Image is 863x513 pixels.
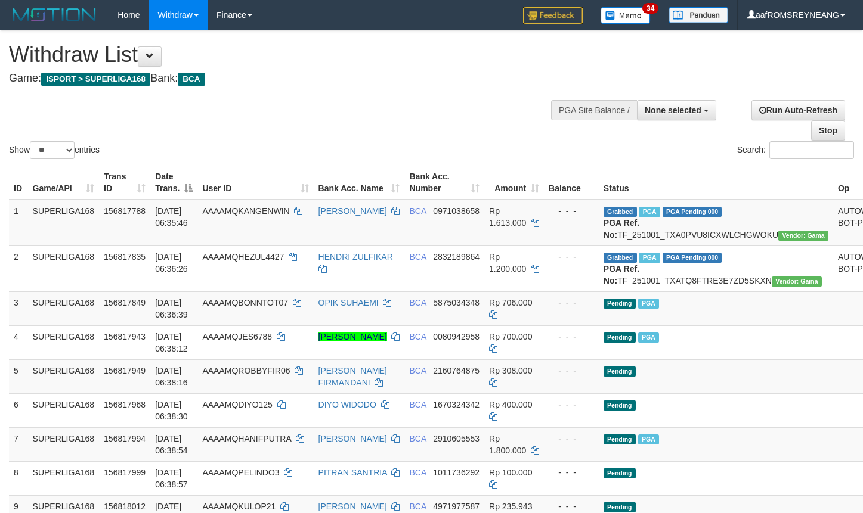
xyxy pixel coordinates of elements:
span: PGA Pending [663,207,722,217]
span: [DATE] 06:38:16 [155,366,188,387]
td: SUPERLIGA168 [28,393,100,427]
span: Grabbed [604,207,637,217]
td: 4 [9,325,28,359]
td: SUPERLIGA168 [28,245,100,291]
img: panduan.png [669,7,728,23]
span: Pending [604,366,636,377]
a: [PERSON_NAME] FIRMANDANI [318,366,387,387]
span: PGA Pending [663,253,722,263]
span: Copy 5875034348 to clipboard [433,298,480,307]
td: 3 [9,291,28,325]
span: 156817999 [104,468,146,477]
span: [DATE] 06:35:46 [155,206,188,228]
th: Date Trans.: activate to sort column descending [150,166,197,200]
span: Copy 1011736292 to clipboard [433,468,480,477]
label: Search: [737,141,854,159]
span: Marked by aafnonsreyleab [638,332,659,343]
a: [PERSON_NAME] [318,502,387,511]
span: 156818012 [104,502,146,511]
span: 156817788 [104,206,146,216]
span: Copy 2910605553 to clipboard [433,434,480,443]
span: BCA [409,468,426,477]
td: SUPERLIGA168 [28,427,100,461]
span: AAAAMQJES6788 [202,332,272,341]
span: Vendor URL: https://trx31.1velocity.biz [778,231,828,241]
span: Vendor URL: https://trx31.1velocity.biz [772,276,822,287]
span: Marked by aafnonsreyleab [639,207,660,217]
div: - - - [549,251,594,263]
td: SUPERLIGA168 [28,359,100,393]
span: 156817994 [104,434,146,443]
td: 5 [9,359,28,393]
span: 34 [642,3,658,14]
span: Rp 400.000 [489,400,532,409]
a: OPIK SUHAEMI [318,298,379,307]
input: Search: [769,141,854,159]
th: Bank Acc. Name: activate to sort column ascending [314,166,405,200]
span: Pending [604,400,636,411]
span: Copy 4971977587 to clipboard [433,502,480,511]
b: PGA Ref. No: [604,264,639,285]
span: BCA [409,206,426,216]
span: Rp 100.000 [489,468,532,477]
span: [DATE] 06:38:30 [155,400,188,421]
span: Copy 0971038658 to clipboard [433,206,480,216]
span: Rp 706.000 [489,298,532,307]
th: Status [599,166,833,200]
td: 1 [9,200,28,246]
td: 6 [9,393,28,427]
a: Run Auto-Refresh [751,100,845,120]
span: BCA [409,434,426,443]
span: Rp 308.000 [489,366,532,375]
a: HENDRI ZULFIKAR [318,252,393,262]
span: AAAAMQROBBYFIR06 [202,366,290,375]
td: SUPERLIGA168 [28,200,100,246]
td: SUPERLIGA168 [28,325,100,359]
span: 156817943 [104,332,146,341]
td: TF_251001_TXATQ8FTRE3E7ZD5SKXN [599,245,833,291]
a: PITRAN SANTRIA [318,468,387,477]
span: Marked by aafnonsreyleab [639,253,660,263]
span: Rp 1.613.000 [489,206,526,228]
span: AAAAMQBONNTOT07 [202,298,288,307]
span: Copy 2160764875 to clipboard [433,366,480,375]
td: SUPERLIGA168 [28,291,100,325]
div: - - - [549,467,594,478]
div: - - - [549,433,594,444]
span: AAAAMQKULOP21 [202,502,276,511]
span: [DATE] 06:38:57 [155,468,188,489]
select: Showentries [30,141,75,159]
label: Show entries [9,141,100,159]
th: Amount: activate to sort column ascending [484,166,544,200]
div: - - - [549,365,594,377]
span: Pending [604,502,636,512]
h1: Withdraw List [9,43,564,67]
span: [DATE] 06:36:39 [155,298,188,319]
a: [PERSON_NAME] [318,434,387,443]
td: 2 [9,245,28,291]
span: Rp 235.943 [489,502,532,511]
span: BCA [409,298,426,307]
span: [DATE] 06:36:26 [155,252,188,273]
span: Copy 2832189864 to clipboard [433,252,480,262]
img: Feedback.jpg [523,7,583,24]
span: AAAAMQDIYO125 [202,400,273,409]
span: AAAAMQHANIFPUTRA [202,434,291,443]
span: Marked by aafnonsreyleab [638,299,659,309]
span: BCA [409,400,426,409]
span: Copy 1670324342 to clipboard [433,400,480,409]
span: 156817949 [104,366,146,375]
span: AAAAMQPELINDO3 [202,468,279,477]
th: Game/API: activate to sort column ascending [28,166,100,200]
button: None selected [637,100,716,120]
span: 156817835 [104,252,146,262]
div: - - - [549,399,594,411]
h4: Game: Bank: [9,73,564,85]
span: 156817849 [104,298,146,307]
span: Rp 1.800.000 [489,434,526,455]
th: Bank Acc. Number: activate to sort column ascending [404,166,484,200]
td: 8 [9,461,28,495]
th: Trans ID: activate to sort column ascending [99,166,150,200]
span: BCA [409,332,426,341]
span: BCA [178,73,205,86]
